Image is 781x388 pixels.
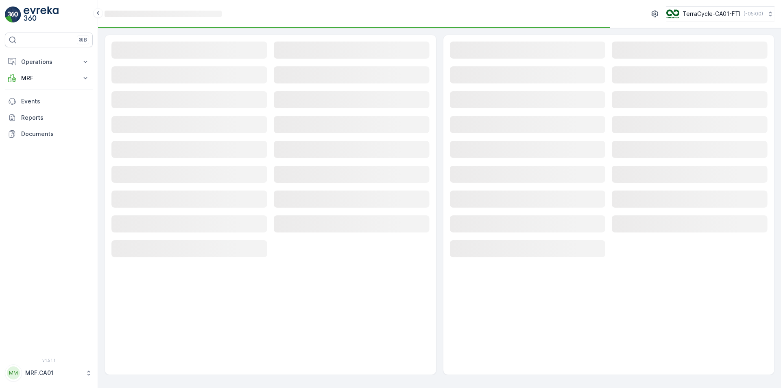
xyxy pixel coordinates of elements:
p: MRF [21,74,76,82]
button: MRF [5,70,93,86]
span: v 1.51.1 [5,358,93,363]
p: ⌘B [79,37,87,43]
div: MM [7,366,20,379]
img: TC_BVHiTW6.png [666,9,679,18]
a: Events [5,93,93,110]
button: TerraCycle-CA01-FTI(-05:00) [666,7,774,21]
p: Operations [21,58,76,66]
p: ( -05:00 ) [744,11,763,17]
p: TerraCycle-CA01-FTI [683,10,740,18]
img: logo_light-DOdMpM7g.png [24,7,59,23]
button: Operations [5,54,93,70]
p: Documents [21,130,89,138]
p: Reports [21,114,89,122]
a: Documents [5,126,93,142]
a: Reports [5,110,93,126]
img: logo [5,7,21,23]
p: MRF.CA01 [25,369,81,377]
p: Events [21,97,89,105]
button: MMMRF.CA01 [5,364,93,381]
